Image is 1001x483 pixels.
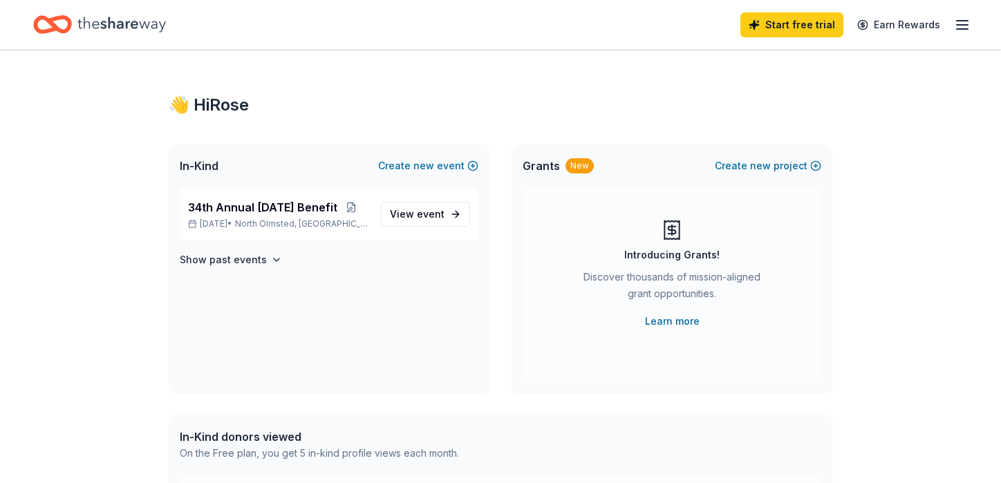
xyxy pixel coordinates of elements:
[180,428,459,445] div: In-Kind donors viewed
[188,199,337,216] span: 34th Annual [DATE] Benefit
[413,158,434,174] span: new
[523,158,560,174] span: Grants
[578,269,766,307] div: Discover thousands of mission-aligned grant opportunities.
[180,252,267,268] h4: Show past events
[188,218,370,229] p: [DATE] •
[33,8,166,41] a: Home
[169,94,832,116] div: 👋 Hi Rose
[624,247,720,263] div: Introducing Grants!
[180,445,459,462] div: On the Free plan, you get 5 in-kind profile views each month.
[849,12,948,37] a: Earn Rewards
[235,218,370,229] span: North Olmsted, [GEOGRAPHIC_DATA]
[180,158,218,174] span: In-Kind
[378,158,478,174] button: Createnewevent
[740,12,843,37] a: Start free trial
[715,158,821,174] button: Createnewproject
[390,206,445,222] span: View
[381,202,470,227] a: View event
[750,158,771,174] span: new
[180,252,282,268] button: Show past events
[565,158,594,173] div: New
[417,208,445,220] span: event
[645,313,700,330] a: Learn more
